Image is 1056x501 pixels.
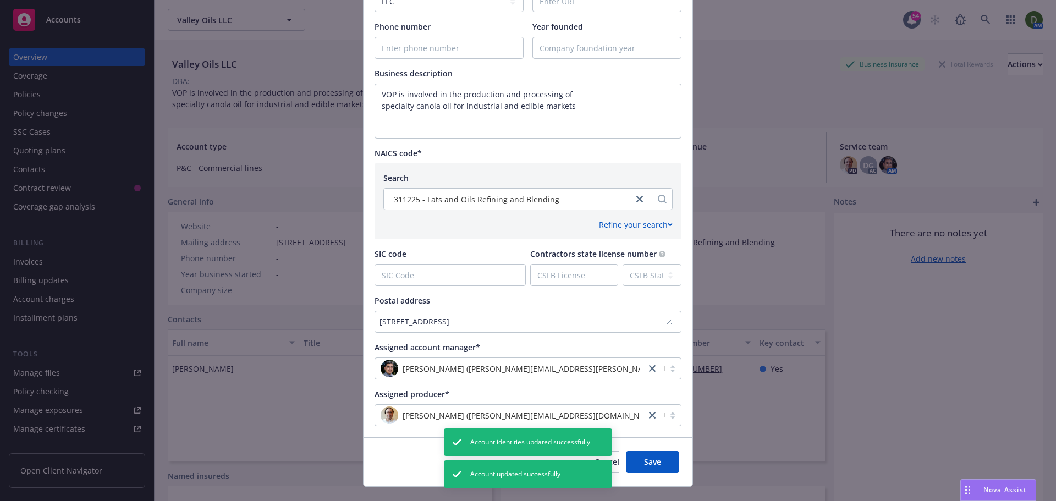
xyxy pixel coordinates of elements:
input: Company foundation year [533,37,681,58]
input: Enter phone number [375,37,523,58]
span: Account identities updated successfully [470,437,590,447]
span: Business description [375,68,453,79]
span: Year founded [532,21,583,32]
span: Account updated successfully [470,469,560,479]
input: CSLB License [531,265,618,285]
span: Assigned account manager* [375,342,480,353]
span: 311225 - Fats and Oils Refining and Blending [394,194,559,205]
a: close [633,192,646,206]
img: photo [381,406,398,424]
span: Search [383,173,409,183]
button: Nova Assist [960,479,1036,501]
span: Postal address [375,295,430,306]
span: [PERSON_NAME] ([PERSON_NAME][EMAIL_ADDRESS][DOMAIN_NAME]) [403,410,661,421]
span: Contractors state license number [530,249,657,259]
span: NAICS code* [375,148,422,158]
input: SIC Code [375,265,525,285]
button: Save [626,451,679,473]
span: photo[PERSON_NAME] ([PERSON_NAME][EMAIL_ADDRESS][DOMAIN_NAME]) [381,406,640,424]
span: Phone number [375,21,431,32]
span: Save [644,456,661,467]
button: [STREET_ADDRESS] [375,311,681,333]
span: [PERSON_NAME] ([PERSON_NAME][EMAIL_ADDRESS][PERSON_NAME][DOMAIN_NAME]) [403,363,723,375]
span: Assigned producer* [375,389,449,399]
a: close [646,409,659,422]
img: photo [381,360,398,377]
span: SIC code [375,249,406,259]
div: Refine your search [599,219,673,230]
textarea: Enter business description [375,84,681,139]
div: Drag to move [961,480,975,500]
span: photo[PERSON_NAME] ([PERSON_NAME][EMAIL_ADDRESS][PERSON_NAME][DOMAIN_NAME]) [381,360,640,377]
a: close [646,362,659,375]
span: Nova Assist [983,485,1027,494]
span: 311225 - Fats and Oils Refining and Blending [389,194,628,205]
div: [STREET_ADDRESS] [380,316,665,327]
